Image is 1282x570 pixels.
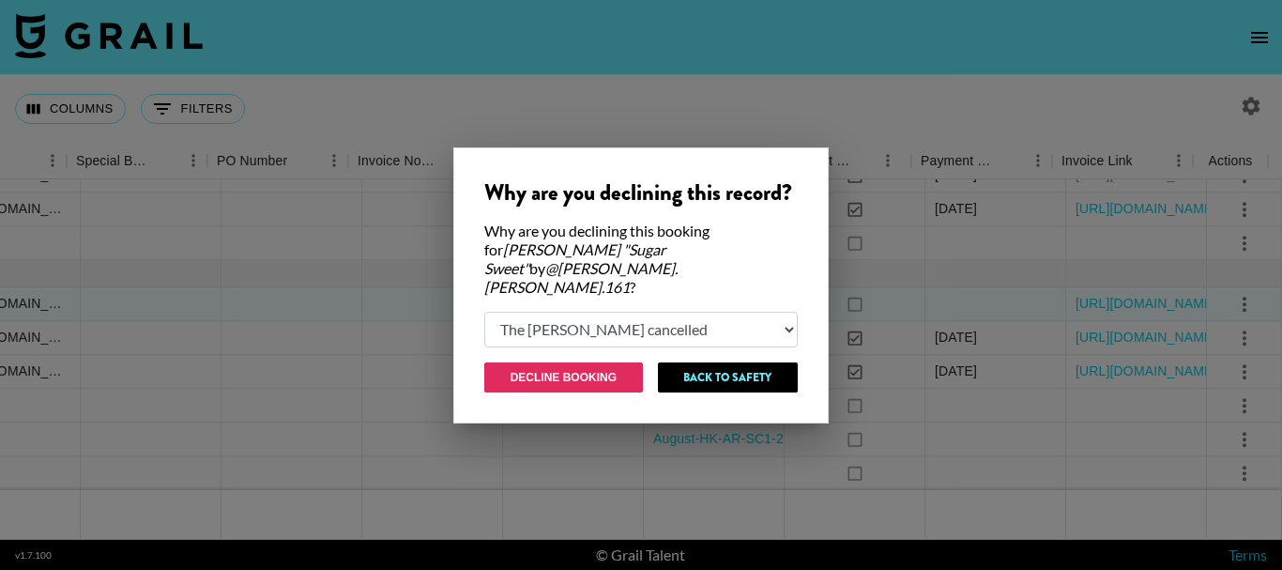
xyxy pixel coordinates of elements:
[484,240,665,277] em: [PERSON_NAME] "Sugar Sweet"
[484,259,678,296] em: @ [PERSON_NAME].[PERSON_NAME].161
[658,362,798,393] button: Back to Safety
[484,222,798,297] div: Why are you declining this booking for by ?
[484,178,798,207] div: Why are you declining this record?
[484,362,643,393] button: Decline Booking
